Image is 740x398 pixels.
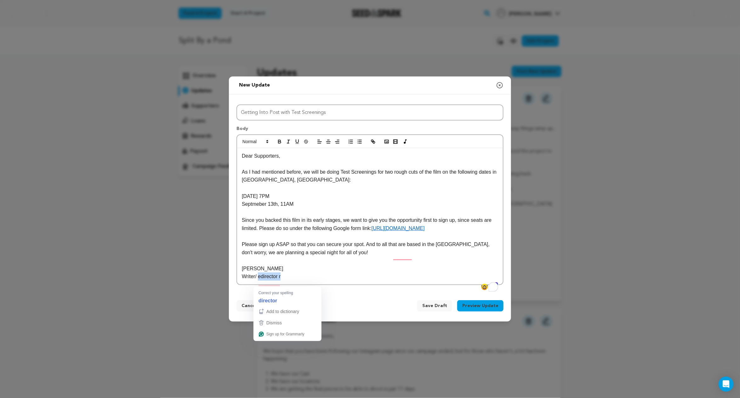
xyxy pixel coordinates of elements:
button: Save Draft [417,300,452,311]
button: Cancel [236,300,261,311]
p: Dear Supporters, [242,152,498,160]
span: New update [239,83,270,88]
div: To enrich screen reader interactions, please activate Accessibility in Grammarly extension settings [237,148,503,285]
p: Body [236,126,504,134]
span: Save Draft [422,303,447,309]
input: Title [236,104,504,121]
p: Please sign up ASAP so that you can secure your spot. And to all that are based in the [GEOGRAPHI... [242,240,498,256]
p: Septmeber 13th, 11AM [242,200,498,208]
p: [PERSON_NAME] [242,265,498,273]
p: As I had mentioned before, we will be doing Test Screenings for two rough cuts of the film on the... [242,168,498,184]
a: [URL][DOMAIN_NAME] [372,226,425,231]
p: [DATE] 7PM [242,192,498,200]
button: Preview Update [457,300,504,311]
div: Open Intercom Messenger [719,377,734,392]
p: Since you backed this film in its early stages, we want to give you the opportunity first to sign... [242,216,498,232]
p: Writer/ edirector r [242,272,498,281]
